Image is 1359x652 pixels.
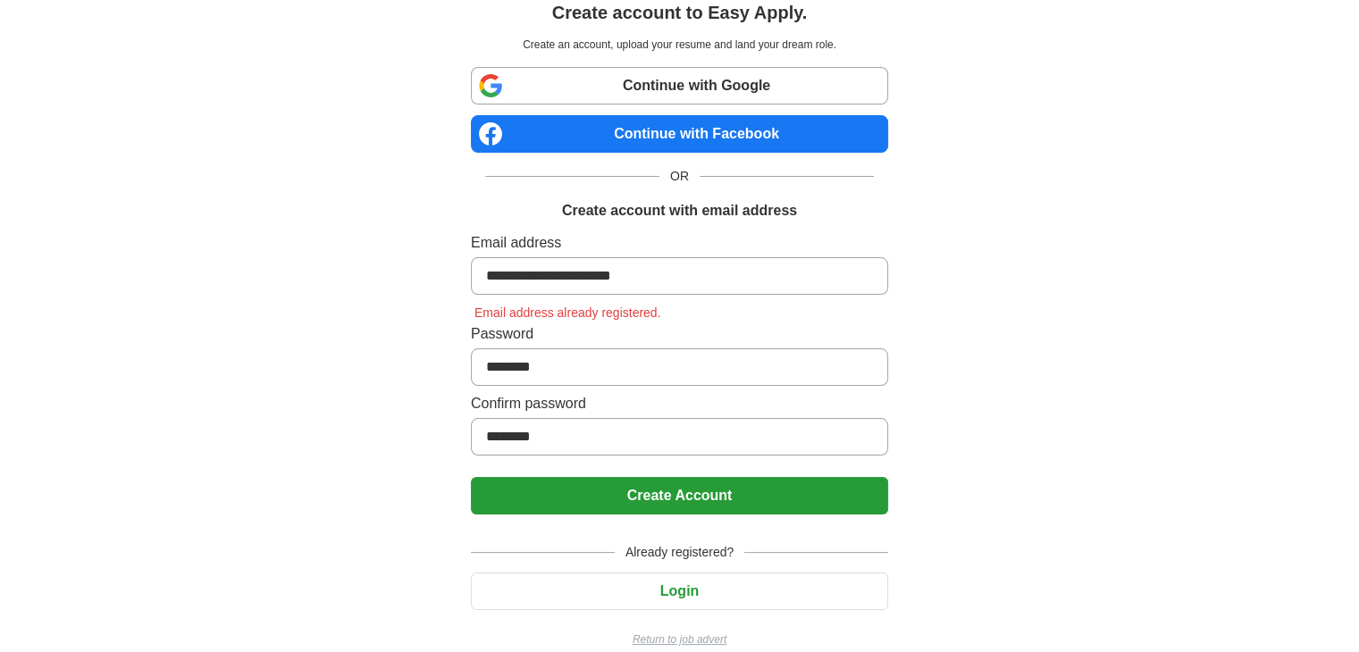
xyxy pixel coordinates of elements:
span: OR [659,167,700,186]
button: Login [471,573,888,610]
a: Return to job advert [471,631,888,648]
a: Login [471,583,888,598]
a: Continue with Facebook [471,115,888,153]
h1: Create account with email address [562,200,797,222]
label: Confirm password [471,393,888,414]
span: Already registered? [615,543,744,562]
label: Email address [471,232,888,254]
button: Create Account [471,477,888,514]
p: Create an account, upload your resume and land your dream role. [474,37,885,53]
a: Continue with Google [471,67,888,104]
label: Password [471,323,888,345]
span: Email address already registered. [471,305,665,320]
